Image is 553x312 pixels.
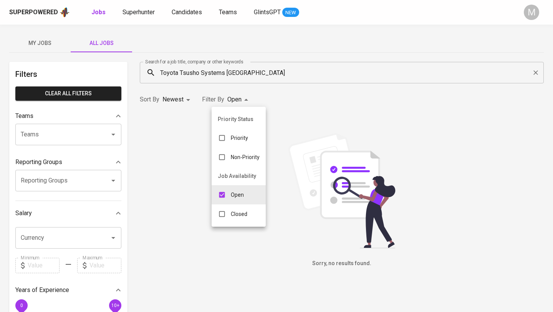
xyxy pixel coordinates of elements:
li: Job Availability [212,167,266,185]
p: Non-Priority [231,153,260,161]
p: Closed [231,210,247,218]
p: Open [231,191,244,199]
li: Priority Status [212,110,266,128]
p: Priority [231,134,248,142]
